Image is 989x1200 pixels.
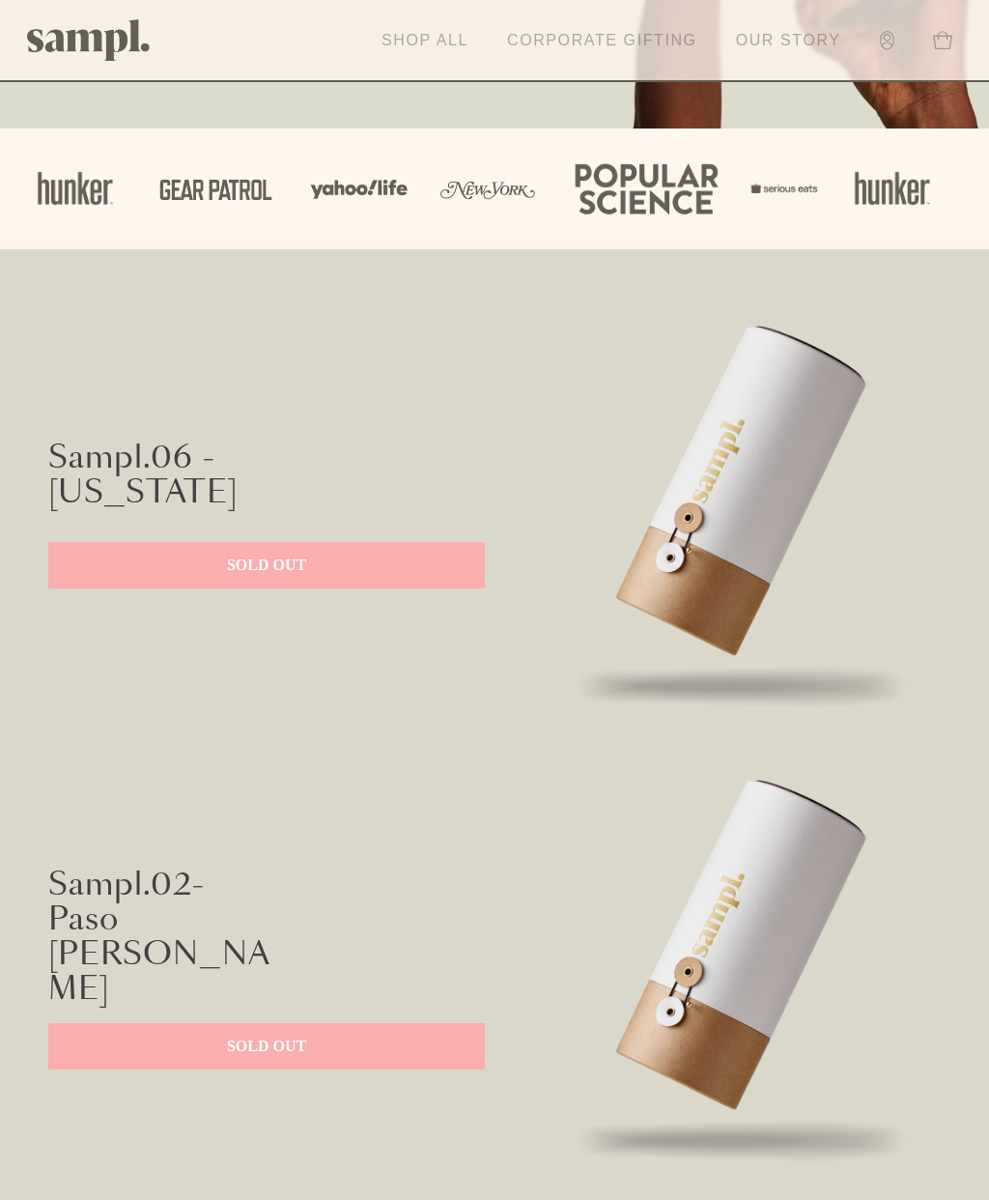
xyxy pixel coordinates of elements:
[497,19,707,62] a: Corporate Gifting
[68,1035,466,1058] p: SOLD OUT
[372,19,478,62] a: Shop All
[48,442,239,476] p: Sampl.06 -
[48,542,485,588] a: SOLD OUT
[726,19,851,62] a: Our Story
[142,140,277,238] img: Artboard_5_a195cd02-e365-44f4-8930-be9a6ff03eb6.png
[523,298,960,732] img: capsulewithshaddow_5f0d187b-c477-4779-91cc-c24b65872529.png
[48,476,239,511] p: [US_STATE]
[48,903,290,1008] p: Paso [PERSON_NAME]
[434,151,540,227] img: Artboard_3_3c8004f1-87e6-4dd9-9159-91a8c61f962a.png
[48,869,290,903] p: Sampl.02-
[843,155,940,224] img: Artboard_1_af690aba-db18-4d1d-a553-70c177ae2e35.png
[48,1023,485,1070] a: SOLD OUT
[68,554,466,577] p: SOLD OUT
[743,161,820,217] img: Artboard_7_560d3599-80fb-43b6-be66-ebccdeaecca2.png
[559,129,723,247] img: Artboard_4_12aa32eb-d4a2-4772-87e6-e78b5ab8afc9.png
[27,19,151,61] img: Sampl logo
[26,155,123,224] img: Artboard_1_af690aba-db18-4d1d-a553-70c177ae2e35.png
[523,752,960,1186] img: capsulewithshaddow_5f0d187b-c477-4779-91cc-c24b65872529.png
[297,147,414,232] img: Artboard_6_5c11d1bd-c4ca-46b8-ad3a-1f2b4dcd699f.png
